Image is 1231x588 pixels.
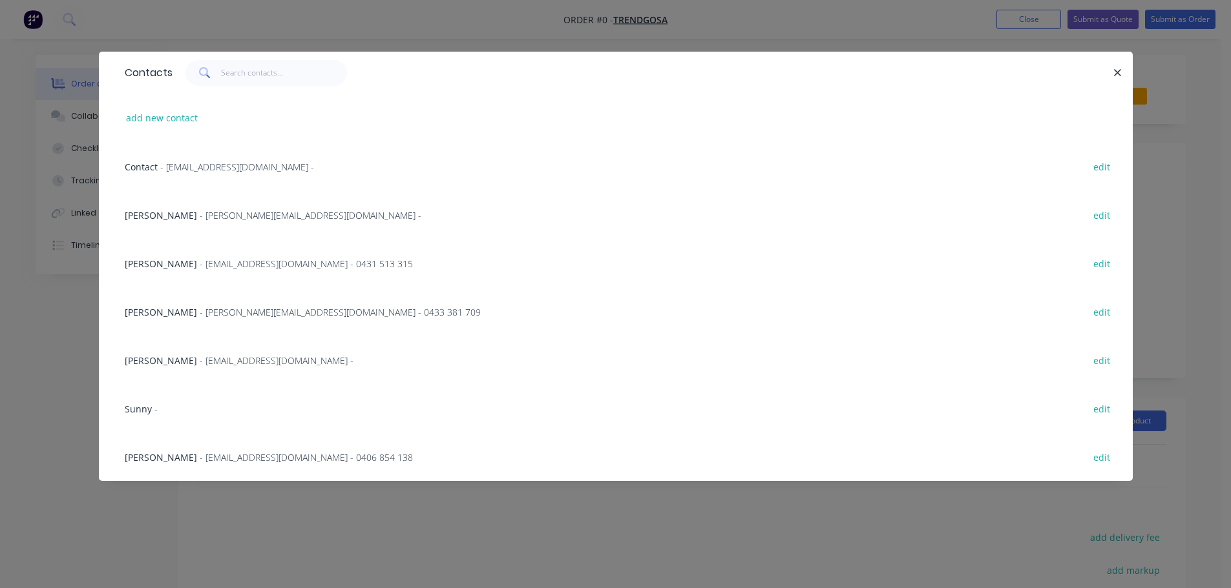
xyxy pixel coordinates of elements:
[200,209,421,221] span: - [PERSON_NAME][EMAIL_ADDRESS][DOMAIN_NAME] -
[125,161,158,173] span: Contact
[118,52,173,94] div: Contacts
[200,306,481,318] span: - [PERSON_NAME][EMAIL_ADDRESS][DOMAIN_NAME] - 0433 381 709
[200,451,413,463] span: - [EMAIL_ADDRESS][DOMAIN_NAME] - 0406 854 138
[1087,400,1117,417] button: edit
[1087,448,1117,465] button: edit
[200,258,413,270] span: - [EMAIL_ADDRESS][DOMAIN_NAME] - 0431 513 315
[120,109,205,127] button: add new contact
[221,60,347,86] input: Search contacts...
[125,258,197,270] span: [PERSON_NAME]
[1087,157,1117,175] button: edit
[154,403,158,415] span: -
[160,161,314,173] span: - [EMAIL_ADDRESS][DOMAIN_NAME] -
[125,451,197,463] span: [PERSON_NAME]
[125,209,197,221] span: [PERSON_NAME]
[125,354,197,367] span: [PERSON_NAME]
[200,354,353,367] span: - [EMAIL_ADDRESS][DOMAIN_NAME] -
[1087,254,1117,272] button: edit
[1087,206,1117,223] button: edit
[125,306,197,318] span: [PERSON_NAME]
[1087,351,1117,369] button: edit
[1087,303,1117,320] button: edit
[125,403,152,415] span: Sunny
